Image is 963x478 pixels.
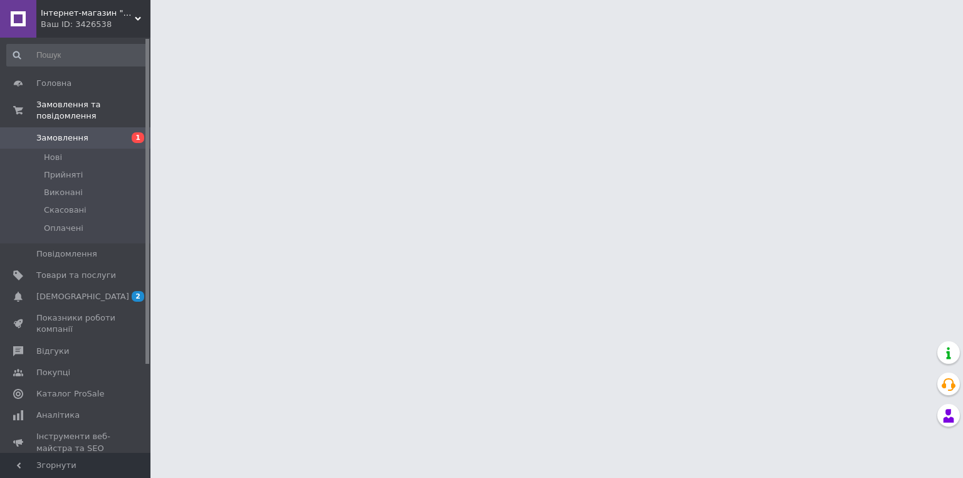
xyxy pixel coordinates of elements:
span: Прийняті [44,169,83,181]
span: 2 [132,291,144,302]
span: 1 [132,132,144,143]
span: Замовлення [36,132,88,144]
span: Скасовані [44,204,87,216]
span: Товари та послуги [36,270,116,281]
span: Нові [44,152,62,163]
span: Показники роботи компанії [36,312,116,335]
span: Аналітика [36,410,80,421]
span: Відгуки [36,346,69,357]
span: Покупці [36,367,70,378]
div: Ваш ID: 3426538 [41,19,150,30]
span: Головна [36,78,71,89]
span: Виконані [44,187,83,198]
span: [DEMOGRAPHIC_DATA] [36,291,129,302]
span: Інтернет-магазин "Petrov shop" [41,8,135,19]
span: Каталог ProSale [36,388,104,400]
span: Оплачені [44,223,83,234]
span: Замовлення та повідомлення [36,99,150,122]
span: Повідомлення [36,248,97,260]
input: Пошук [6,44,148,66]
span: Інструменти веб-майстра та SEO [36,431,116,454]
